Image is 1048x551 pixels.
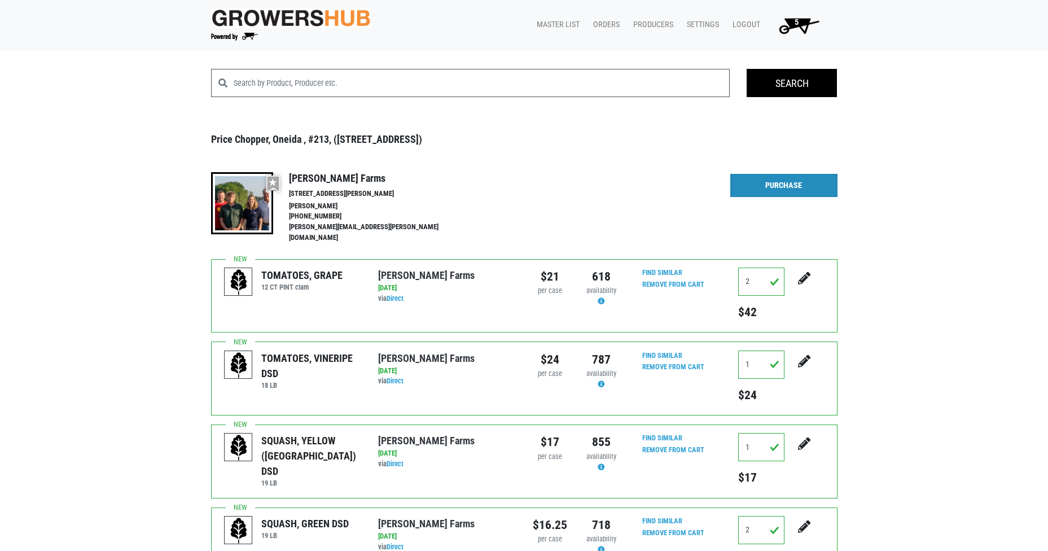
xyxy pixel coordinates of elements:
[635,361,711,374] input: Remove From Cart
[584,268,619,286] div: 618
[533,286,567,296] div: per case
[289,189,463,199] li: [STREET_ADDRESS][PERSON_NAME]
[261,433,361,479] div: SQUASH, YELLOW ([GEOGRAPHIC_DATA]) DSD
[635,444,711,457] input: Remove From Cart
[642,517,682,525] a: Find Similar
[261,479,361,487] h6: 19 LB
[586,369,616,378] span: availability
[261,381,361,390] h6: 18 LB
[225,268,253,296] img: placeholder-variety-43d6402dacf2d531de610a020419775a.svg
[211,133,837,146] h3: Price Chopper, Oneida , #213, ([STREET_ADDRESS])
[387,543,404,551] a: Direct
[378,435,475,447] a: [PERSON_NAME] Farms
[586,286,616,295] span: availability
[378,459,515,470] div: via
[378,376,515,387] div: via
[378,283,515,294] div: [DATE]
[378,294,515,304] div: via
[584,516,619,534] div: 718
[533,452,567,462] div: per case
[642,268,682,277] a: Find Similar
[387,460,404,468] a: Direct
[378,531,515,542] div: [DATE]
[387,377,404,385] a: Direct
[261,531,349,540] h6: 19 LB
[730,174,837,198] a: Purchase
[211,172,273,234] img: thumbnail-8a08f3346781c529aa742b86dead986c.jpg
[387,294,404,303] a: Direct
[378,448,515,459] div: [DATE]
[533,534,567,545] div: per case
[528,14,584,36] a: Master List
[738,268,784,296] input: Qty
[533,268,567,286] div: $21
[289,201,463,212] li: [PERSON_NAME]
[642,434,682,442] a: Find Similar
[765,14,828,37] a: 5
[795,18,799,27] span: 5
[378,518,475,530] a: [PERSON_NAME] Farms
[747,69,837,97] input: Search
[738,351,784,379] input: Qty
[225,517,253,545] img: placeholder-variety-43d6402dacf2d531de610a020419775a.svg
[738,305,784,320] h5: $42
[642,351,682,360] a: Find Similar
[261,516,349,531] div: SQUASH, GREEN DSD
[289,211,463,222] li: [PHONE_NUMBER]
[261,283,343,291] h6: 12 CT PINT clam
[533,369,567,379] div: per case
[225,351,253,379] img: placeholder-variety-43d6402dacf2d531de610a020419775a.svg
[635,527,711,540] input: Remove From Cart
[738,516,784,544] input: Qty
[584,14,624,36] a: Orders
[289,222,463,243] li: [PERSON_NAME][EMAIL_ADDRESS][PERSON_NAME][DOMAIN_NAME]
[533,351,567,369] div: $24
[289,172,463,185] h4: [PERSON_NAME] Farms
[586,452,616,461] span: availability
[738,433,784,461] input: Qty
[261,351,361,381] div: TOMATOES, VINERIPE DSD
[635,278,711,291] input: Remove From Cart
[225,434,253,462] img: placeholder-variety-43d6402dacf2d531de610a020419775a.svg
[261,268,343,283] div: TOMATOES, GRAPE
[774,14,824,37] img: Cart
[533,516,567,534] div: $16.25
[723,14,765,36] a: Logout
[378,352,475,364] a: [PERSON_NAME] Farms
[234,69,730,97] input: Search by Product, Producer etc.
[584,433,619,451] div: 855
[678,14,723,36] a: Settings
[738,388,784,403] h5: $24
[378,366,515,377] div: [DATE]
[211,7,371,28] img: original-fc7597fdc6adbb9d0e2ae620e786d1a2.jpg
[624,14,678,36] a: Producers
[586,535,616,543] span: availability
[738,470,784,485] h5: $17
[533,433,567,451] div: $17
[584,351,619,369] div: 787
[378,269,475,281] a: [PERSON_NAME] Farms
[211,33,258,41] img: Powered by Big Wheelbarrow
